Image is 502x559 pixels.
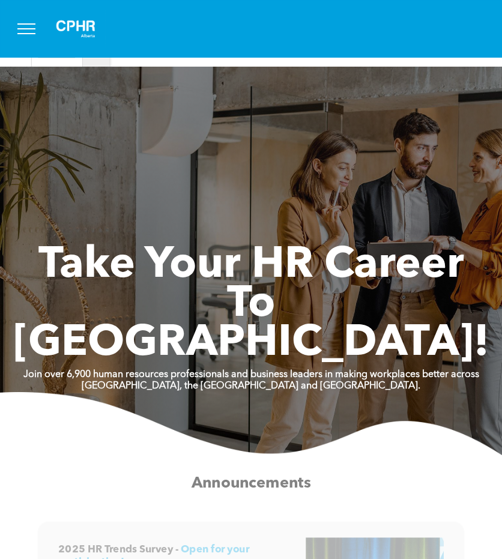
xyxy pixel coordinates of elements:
span: To [GEOGRAPHIC_DATA]! [13,283,489,366]
span: 2025 HR Trends Survey - [58,545,179,555]
button: menu [11,13,42,44]
strong: [GEOGRAPHIC_DATA], the [GEOGRAPHIC_DATA] and [GEOGRAPHIC_DATA]. [82,381,420,391]
strong: Join over 6,900 human resources professionals and business leaders in making workplaces better ac... [23,370,479,379]
img: A white background with a few lines on it [46,10,106,48]
span: Announcements [192,476,311,491]
span: Take Your HR Career [38,244,464,288]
